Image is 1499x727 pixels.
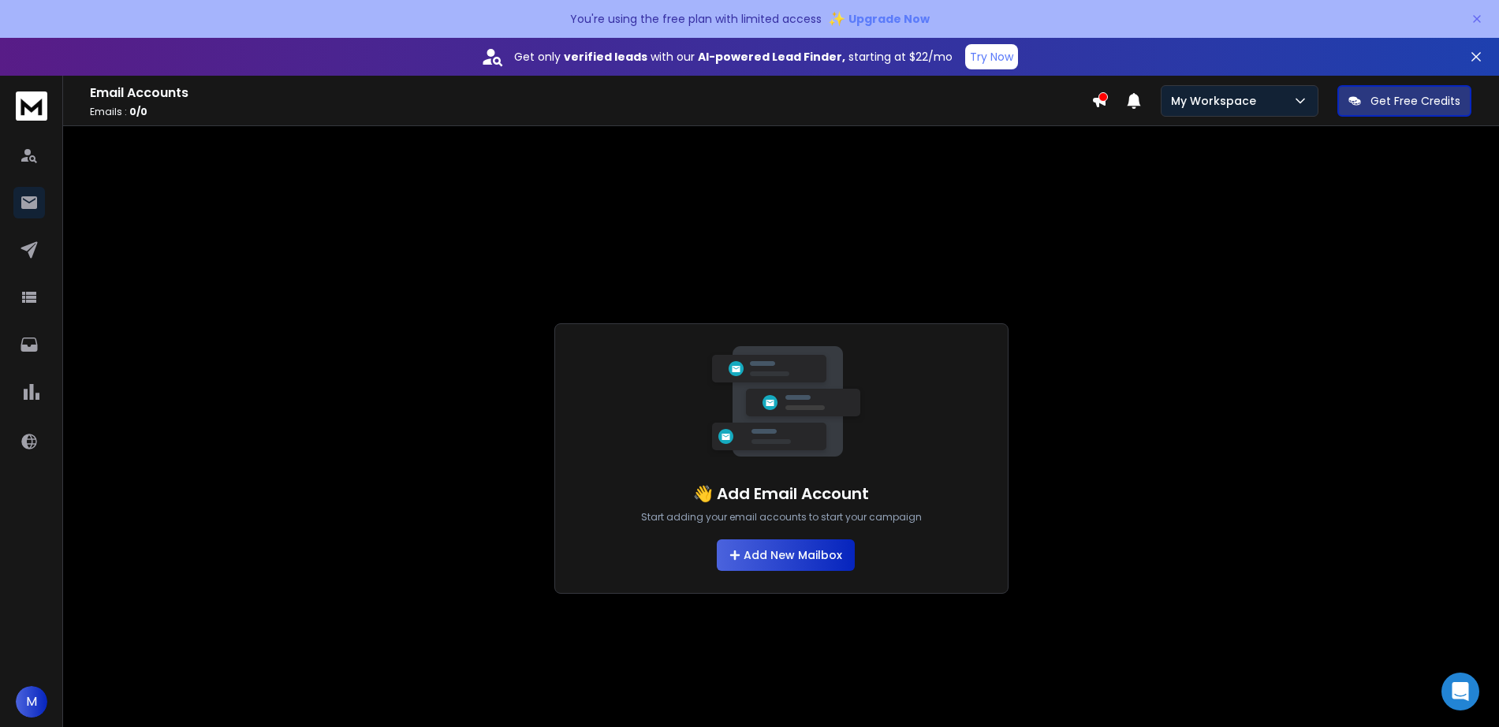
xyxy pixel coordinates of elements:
p: Emails : [90,106,1091,118]
img: logo [16,91,47,121]
button: M [16,686,47,718]
span: Upgrade Now [848,11,930,27]
strong: AI-powered Lead Finder, [698,49,845,65]
button: ✨Upgrade Now [828,3,930,35]
p: Start adding your email accounts to start your campaign [641,511,922,524]
button: Try Now [965,44,1018,69]
p: You're using the free plan with limited access [570,11,822,27]
h1: 👋 Add Email Account [693,483,869,505]
div: Open Intercom Messenger [1441,673,1479,710]
p: Try Now [970,49,1013,65]
strong: verified leads [564,49,647,65]
span: 0 / 0 [129,105,147,118]
p: Get only with our starting at $22/mo [514,49,953,65]
p: My Workspace [1171,93,1262,109]
p: Get Free Credits [1370,93,1460,109]
button: Get Free Credits [1337,85,1471,117]
h1: Email Accounts [90,84,1091,103]
button: Add New Mailbox [717,539,855,571]
span: ✨ [828,8,845,30]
